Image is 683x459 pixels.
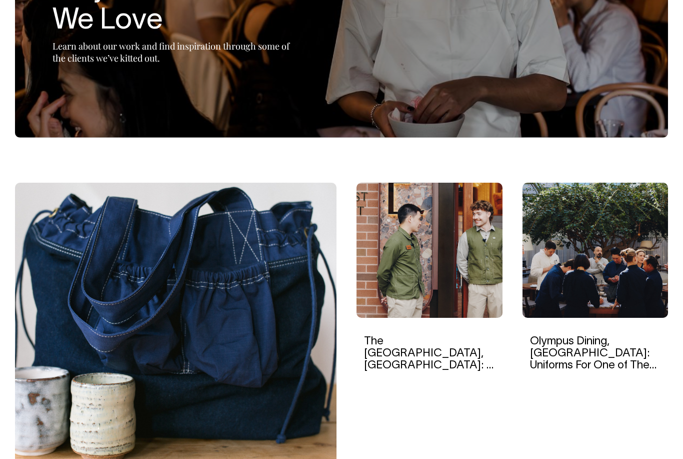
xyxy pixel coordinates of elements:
a: Olympus Dining, [GEOGRAPHIC_DATA]: Uniforms For One of The City’s Most Impressive Dining Rooms [530,336,656,395]
img: Olympus Dining, Sydney: Uniforms For One of The City’s Most Impressive Dining Rooms [522,183,668,318]
p: Learn about our work and find inspiration through some of the clients we’ve kitted out. [52,40,302,64]
img: The EVE Hotel, Sydney: A Uniform Collection for The Boutique Luxury Hotel [356,183,502,318]
a: The [GEOGRAPHIC_DATA], [GEOGRAPHIC_DATA]: A Uniform Collection for The Boutique Luxury Hotel [364,336,494,395]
